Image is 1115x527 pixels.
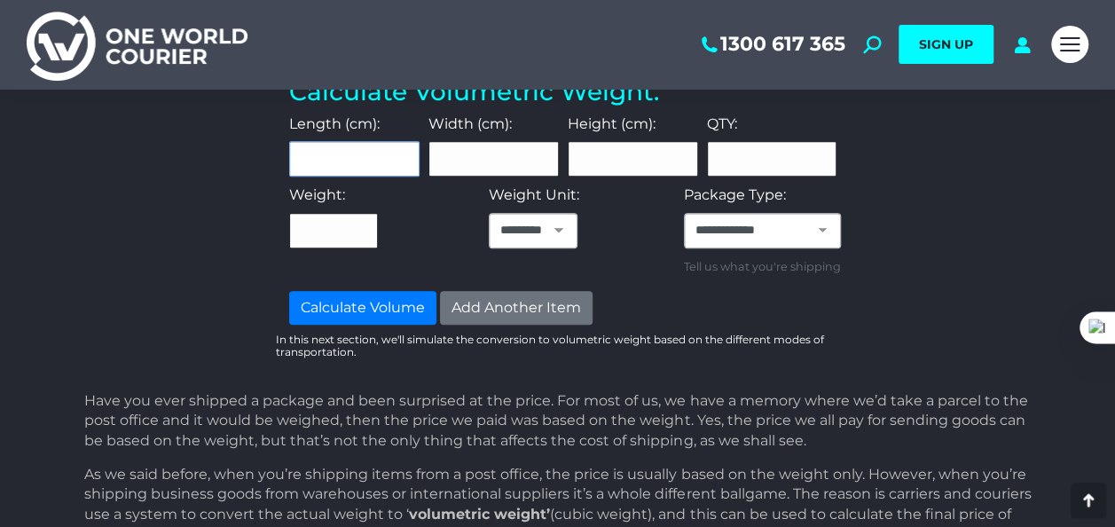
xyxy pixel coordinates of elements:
[428,114,512,134] label: Width (cm):
[568,114,656,134] label: Height (cm):
[27,9,247,81] img: One World Courier
[289,185,345,205] label: Weight:
[919,36,973,52] span: SIGN UP
[289,77,836,107] h3: Calculate Volumetric Weight.
[489,185,579,205] label: Weight Unit:
[289,114,380,134] label: Length (cm):
[707,114,737,134] label: QTY:
[684,185,786,205] label: Package Type:
[684,257,841,277] small: Tell us what you're shipping
[289,291,436,325] button: Calculate Volume
[1051,26,1088,63] a: Mobile menu icon
[899,25,993,64] a: SIGN UP
[440,291,593,325] button: Add Another Item
[409,506,550,523] strong: volumetric weight’
[84,391,1039,451] p: Have you ever shipped a package and been surprised at the price. For most of us, we have a memory...
[276,334,850,359] p: In this next section, we'll simulate the conversion to volumetric weight based on the different m...
[698,33,845,56] a: 1300 617 365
